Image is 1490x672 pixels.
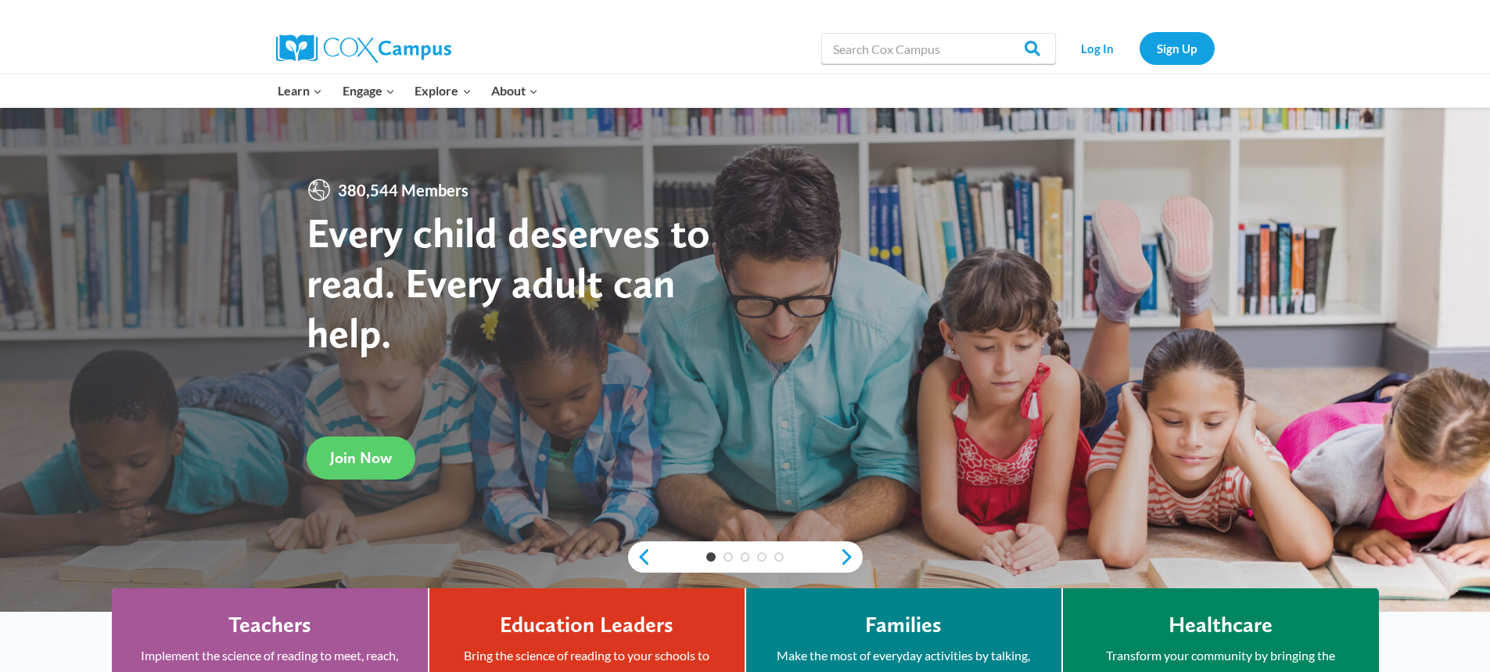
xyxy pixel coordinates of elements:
[1064,32,1132,64] a: Log In
[343,81,395,101] span: Engage
[330,448,392,467] span: Join Now
[307,437,415,480] a: Join Now
[307,207,710,357] strong: Every child deserves to read. Every adult can help.
[706,552,716,562] a: 1
[268,74,548,107] nav: Primary Navigation
[741,552,750,562] a: 3
[415,81,471,101] span: Explore
[276,34,451,63] img: Cox Campus
[278,81,322,101] span: Learn
[1169,612,1273,638] h4: Healthcare
[757,552,767,562] a: 4
[1064,32,1215,64] nav: Secondary Navigation
[228,612,311,638] h4: Teachers
[500,612,673,638] h4: Education Leaders
[491,81,538,101] span: About
[1140,32,1215,64] a: Sign Up
[628,548,652,566] a: previous
[628,541,863,573] div: content slider buttons
[332,178,475,203] span: 380,544 Members
[839,548,863,566] a: next
[774,552,784,562] a: 5
[723,552,733,562] a: 2
[865,612,942,638] h4: Families
[821,33,1056,64] input: Search Cox Campus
